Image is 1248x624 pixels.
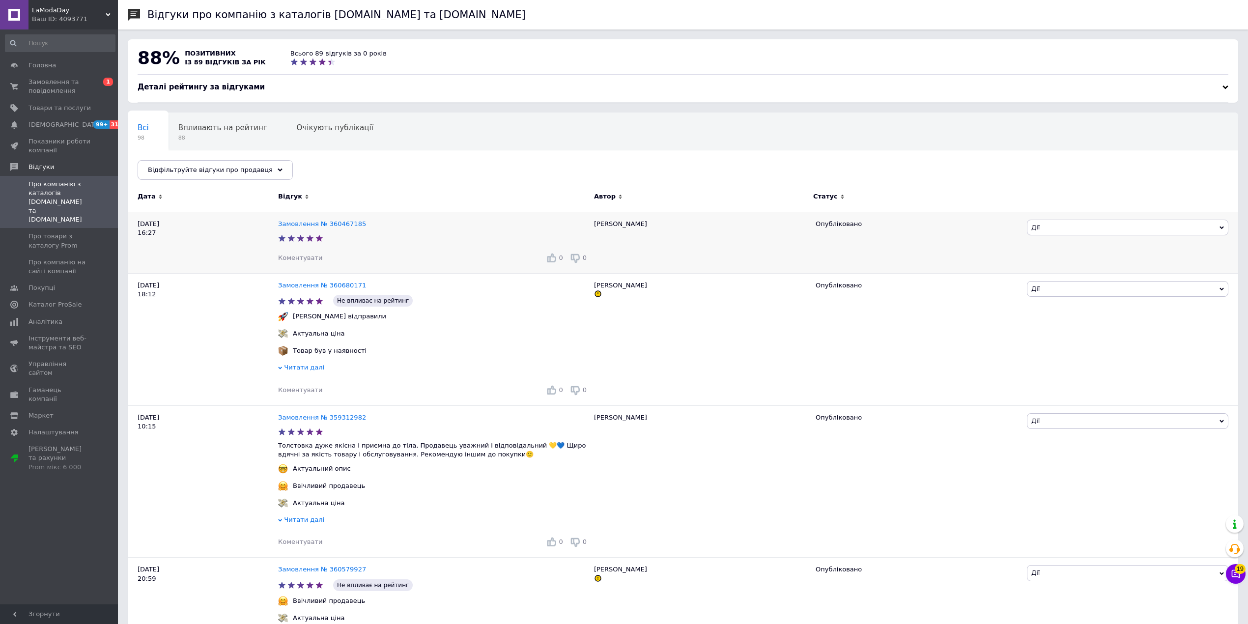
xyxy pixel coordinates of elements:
span: Опубліковані без комен... [138,161,237,170]
img: :nerd_face: [278,464,288,474]
div: [DATE] 10:15 [128,405,278,558]
span: Статус [813,192,838,201]
img: :rocket: [278,312,288,321]
span: Дії [1031,224,1040,231]
span: 0 [559,538,563,545]
div: Актуальний опис [290,464,353,473]
p: Толстовка дуже якісна і приємна до тіла. Продавець уважний і відповідальний 💛💙 Щиро вдячні за які... [278,441,589,459]
div: [PERSON_NAME] [589,273,811,405]
img: :hugging_face: [278,481,288,491]
div: Деталі рейтингу за відгуками [138,82,1228,92]
span: Коментувати [278,254,322,261]
span: LaModaDay [32,6,106,15]
span: Дії [1031,417,1040,425]
span: Не впливає на рейтинг [333,579,413,591]
span: Очікують публікації [297,123,373,132]
span: 31 [110,120,121,129]
span: Показники роботи компанії [28,137,91,155]
div: Читати далі [278,363,589,374]
span: 98 [138,134,149,142]
span: 0 [583,538,587,545]
span: Аналітика [28,317,62,326]
span: Читати далі [284,364,324,371]
div: Читати далі [278,515,589,527]
img: :hugging_face: [278,596,288,606]
div: Опубліковано [816,281,1020,290]
div: Ввічливий продавець [290,482,368,490]
span: Всі [138,123,149,132]
div: Актуальна ціна [290,499,347,508]
span: Не впливає на рейтинг [333,295,413,307]
span: Дії [1031,569,1040,576]
span: Замовлення та повідомлення [28,78,91,95]
div: [PERSON_NAME] [589,212,811,273]
span: 1 [103,78,113,86]
div: Опубліковані без коментаря [128,150,257,188]
span: 0 [559,254,563,261]
span: Інструменти веб-майстра та SEO [28,334,91,352]
div: [PERSON_NAME] відправили [290,312,389,321]
span: Гаманець компанії [28,386,91,403]
span: Дата [138,192,156,201]
div: Опубліковано [816,413,1020,422]
span: Товари та послуги [28,104,91,113]
span: Про товари з каталогу Prom [28,232,91,250]
span: [PERSON_NAME] та рахунки [28,445,91,472]
span: 88% [138,48,180,68]
span: Відфільтруйте відгуки про продавця [148,166,273,173]
span: Читати далі [284,516,324,523]
div: Коментувати [278,386,322,395]
span: Про компанію з каталогів [DOMAIN_NAME] та [DOMAIN_NAME] [28,180,91,225]
span: [DEMOGRAPHIC_DATA] [28,120,101,129]
span: Про компанію на сайті компанії [28,258,91,276]
span: Каталог ProSale [28,300,82,309]
a: Замовлення № 360579927 [278,566,366,573]
span: Головна [28,61,56,70]
span: Управління сайтом [28,360,91,377]
div: Актуальна ціна [290,329,347,338]
span: Дії [1031,285,1040,292]
img: :money_with_wings: [278,613,288,623]
div: [DATE] 18:12 [128,273,278,405]
span: 0 [559,386,563,394]
div: Коментувати [278,254,322,262]
span: Автор [594,192,616,201]
div: Коментувати [278,538,322,546]
span: Відгук [278,192,302,201]
a: Замовлення № 360680171 [278,282,366,289]
h1: Відгуки про компанію з каталогів [DOMAIN_NAME] та [DOMAIN_NAME] [147,9,526,21]
img: :money_with_wings: [278,498,288,508]
img: :package: [278,346,288,356]
span: 88 [178,134,267,142]
div: Prom мікс 6 000 [28,463,91,472]
span: 99+ [93,120,110,129]
div: [DATE] 16:27 [128,212,278,273]
div: Опубліковано [816,220,1020,228]
div: Ваш ID: 4093771 [32,15,118,24]
a: Замовлення № 360467185 [278,220,366,227]
span: 19 [1235,564,1246,574]
div: Товар був у наявності [290,346,369,355]
span: Деталі рейтингу за відгуками [138,83,265,91]
span: Маркет [28,411,54,420]
span: із 89 відгуків за рік [185,58,266,66]
div: Ввічливий продавець [290,596,368,605]
span: Коментувати [278,538,322,545]
span: Впливають на рейтинг [178,123,267,132]
span: Коментувати [278,386,322,394]
span: Покупці [28,284,55,292]
span: Відгуки [28,163,54,171]
div: Опубліковано [816,565,1020,574]
button: Чат з покупцем19 [1226,564,1246,584]
div: Актуальна ціна [290,614,347,623]
div: Всього 89 відгуків за 0 років [290,49,387,58]
div: [PERSON_NAME] [589,405,811,558]
input: Пошук [5,34,115,52]
span: 0 [583,386,587,394]
span: Налаштування [28,428,79,437]
span: 0 [583,254,587,261]
img: :money_with_wings: [278,329,288,339]
span: позитивних [185,50,236,57]
a: Замовлення № 359312982 [278,414,366,421]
